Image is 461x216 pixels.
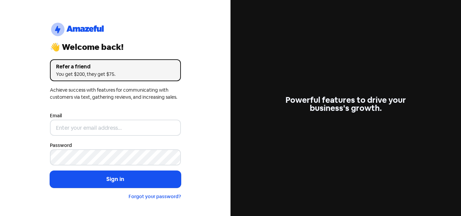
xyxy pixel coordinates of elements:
[56,71,175,78] div: You get $200, they get $75.
[50,120,181,136] input: Enter your email address...
[56,63,175,71] div: Refer a friend
[50,87,181,101] div: Achieve success with features for communicating with customers via text, gathering reviews, and i...
[50,142,72,149] label: Password
[129,193,181,199] a: Forgot your password?
[50,43,181,51] div: 👋 Welcome back!
[50,112,62,119] label: Email
[50,171,181,188] button: Sign in
[280,96,411,112] div: Powerful features to drive your business's growth.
